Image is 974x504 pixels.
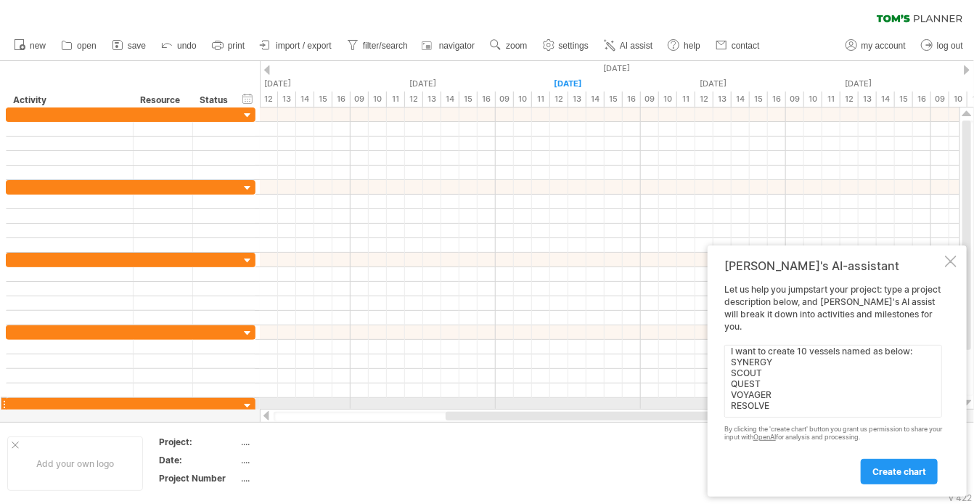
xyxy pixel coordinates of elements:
a: contact [712,36,764,55]
div: 16 [332,92,351,107]
span: navigator [439,41,475,51]
div: 12 [550,92,568,107]
div: 15 [895,92,913,107]
div: 11 [387,92,405,107]
a: undo [157,36,201,55]
span: undo [177,41,197,51]
div: v 422 [949,492,972,503]
a: zoom [486,36,531,55]
div: 11 [532,92,550,107]
span: save [128,41,146,51]
div: 10 [949,92,967,107]
div: 16 [913,92,931,107]
div: 14 [296,92,314,107]
div: 13 [859,92,877,107]
a: settings [539,36,593,55]
div: 12 [260,92,278,107]
div: Thursday, 16 October 2025 [641,76,786,92]
a: help [664,36,705,55]
span: zoom [506,41,527,51]
span: new [30,41,46,51]
div: 16 [623,92,641,107]
a: save [108,36,150,55]
div: .... [242,436,364,448]
a: navigator [420,36,479,55]
span: log out [937,41,963,51]
div: 09 [351,92,369,107]
span: AI assist [620,41,652,51]
a: AI assist [600,36,657,55]
div: 14 [441,92,459,107]
span: contact [732,41,760,51]
div: Add your own logo [7,436,143,491]
div: 13 [278,92,296,107]
div: [PERSON_NAME]'s AI-assistant [724,259,942,273]
div: Project: [159,436,239,448]
div: Status [200,93,232,107]
span: settings [559,41,589,51]
a: import / export [256,36,336,55]
a: filter/search [343,36,412,55]
div: 12 [840,92,859,107]
div: 13 [568,92,586,107]
div: 14 [732,92,750,107]
span: import / export [276,41,332,51]
div: 09 [931,92,949,107]
div: 14 [877,92,895,107]
a: print [208,36,249,55]
div: Project Number [159,472,239,484]
span: help [684,41,700,51]
div: 10 [659,92,677,107]
div: Wednesday, 15 October 2025 [496,76,641,92]
div: 15 [459,92,478,107]
div: 12 [405,92,423,107]
div: 10 [369,92,387,107]
div: Date: [159,454,239,466]
div: 15 [605,92,623,107]
div: .... [242,454,364,466]
div: 10 [514,92,532,107]
a: OpenAI [753,433,776,441]
a: log out [917,36,967,55]
a: create chart [861,459,938,484]
div: Resource [140,93,184,107]
div: 13 [713,92,732,107]
a: open [57,36,101,55]
div: Let us help you jumpstart your project: type a project description below, and [PERSON_NAME]'s AI ... [724,284,942,484]
div: 11 [677,92,695,107]
div: 13 [423,92,441,107]
span: print [228,41,245,51]
div: .... [242,472,364,484]
div: 09 [496,92,514,107]
div: Monday, 13 October 2025 [205,76,351,92]
div: 12 [695,92,713,107]
span: my account [862,41,906,51]
a: new [10,36,50,55]
div: Tuesday, 14 October 2025 [351,76,496,92]
a: my account [842,36,910,55]
div: 10 [804,92,822,107]
div: 15 [314,92,332,107]
div: By clicking the 'create chart' button you grant us permission to share your input with for analys... [724,426,942,442]
div: Activity [13,93,125,107]
div: Friday, 17 October 2025 [786,76,931,92]
div: 09 [786,92,804,107]
div: 14 [586,92,605,107]
span: open [77,41,97,51]
div: 16 [768,92,786,107]
div: 15 [750,92,768,107]
div: 09 [641,92,659,107]
span: filter/search [363,41,408,51]
div: 11 [822,92,840,107]
div: 16 [478,92,496,107]
span: create chart [872,466,926,477]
